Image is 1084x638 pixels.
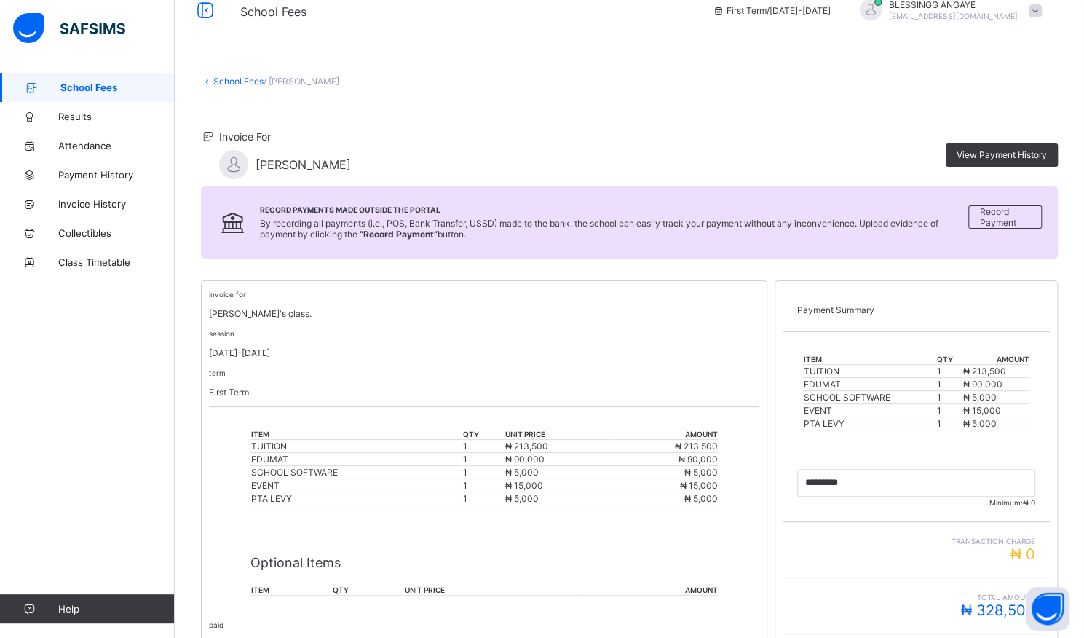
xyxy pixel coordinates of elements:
[13,13,125,44] img: safsims
[803,391,936,404] td: SCHOOL SOFTWARE
[803,365,936,378] td: TUITION
[1023,498,1035,507] span: ₦ 0
[219,130,271,143] span: Invoice For
[58,227,175,239] span: Collectibles
[209,329,234,338] small: session
[462,479,505,492] td: 1
[505,480,543,491] span: ₦ 15,000
[58,169,175,181] span: Payment History
[209,621,223,629] small: paid
[957,149,1047,160] span: View Payment History
[60,82,175,93] span: School Fees
[58,603,174,615] span: Help
[256,157,351,172] span: [PERSON_NAME]
[404,585,576,596] th: unit price
[462,429,505,440] th: qty
[505,493,539,504] span: ₦ 5,000
[1026,587,1069,631] button: Open asap
[797,304,1035,315] p: Payment Summary
[963,366,1006,377] span: ₦ 213,500
[684,467,717,478] span: ₦ 5,000
[505,467,539,478] span: ₦ 5,000
[797,537,1035,546] span: Transaction charge
[980,206,1030,228] span: Record Payment
[332,585,404,596] th: qty
[936,391,962,404] td: 1
[209,308,759,319] p: [PERSON_NAME]'s class.
[936,354,962,365] th: qty
[963,379,1002,390] span: ₦ 90,000
[505,441,548,452] span: ₦ 213,500
[963,405,1001,416] span: ₦ 15,000
[462,466,505,479] td: 1
[803,378,936,391] td: EDUMAT
[505,454,545,465] span: ₦ 90,000
[679,480,717,491] span: ₦ 15,000
[462,453,505,466] td: 1
[209,369,226,377] small: term
[251,454,462,465] div: EDUMAT
[209,290,246,299] small: invoice for
[209,347,759,358] p: [DATE]-[DATE]
[58,198,175,210] span: Invoice History
[962,354,1029,365] th: amount
[889,12,1018,20] span: [EMAIL_ADDRESS][DOMAIN_NAME]
[611,429,718,440] th: amount
[505,429,612,440] th: unit price
[260,205,968,214] span: Record Payments Made Outside the Portal
[260,218,938,240] span: By recording all payments (i.e., POS, Bank Transfer, USSD) made to the bank, the school can easil...
[264,76,339,87] span: / [PERSON_NAME]
[936,404,962,417] td: 1
[803,404,936,417] td: EVENT
[1010,546,1035,563] span: ₦ 0
[684,493,717,504] span: ₦ 5,000
[712,5,831,16] span: session/term information
[360,229,438,240] b: “Record Payment”
[678,454,717,465] span: ₦ 90,000
[797,498,1035,507] span: Minimum:
[797,593,1035,602] span: Total Amount
[251,467,462,478] div: SCHOOL SOFTWARE
[803,417,936,430] td: PTA LEVY
[240,4,306,19] span: School Fees
[462,492,505,505] td: 1
[674,441,717,452] span: ₦ 213,500
[250,585,332,596] th: item
[963,418,997,429] span: ₦ 5,000
[462,440,505,453] td: 1
[213,76,264,87] a: School Fees
[803,354,936,365] th: item
[936,417,962,430] td: 1
[936,378,962,391] td: 1
[963,392,997,403] span: ₦ 5,000
[251,441,462,452] div: TUITION
[58,256,175,268] span: Class Timetable
[251,480,462,491] div: EVENT
[936,365,962,378] td: 1
[251,493,462,504] div: PTA LEVY
[961,602,1035,619] span: ₦ 328,500
[209,387,759,398] p: First Term
[58,140,175,151] span: Attendance
[576,585,718,596] th: amount
[250,555,719,570] p: Optional Items
[58,111,175,122] span: Results
[250,429,462,440] th: item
